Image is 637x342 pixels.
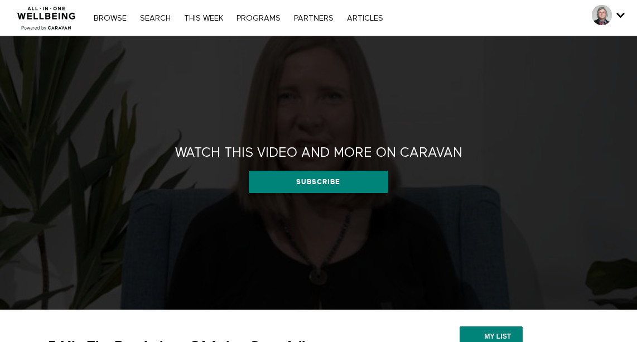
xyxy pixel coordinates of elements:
a: Subscribe [249,171,388,193]
a: PARTNERS [288,15,339,22]
nav: Primary [88,12,388,23]
a: ARTICLES [341,15,389,22]
a: THIS WEEK [178,15,229,22]
a: Search [134,15,176,22]
a: PROGRAMS [231,15,286,22]
h2: Watch this video and more on CARAVAN [175,144,462,162]
a: Browse [88,15,132,22]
